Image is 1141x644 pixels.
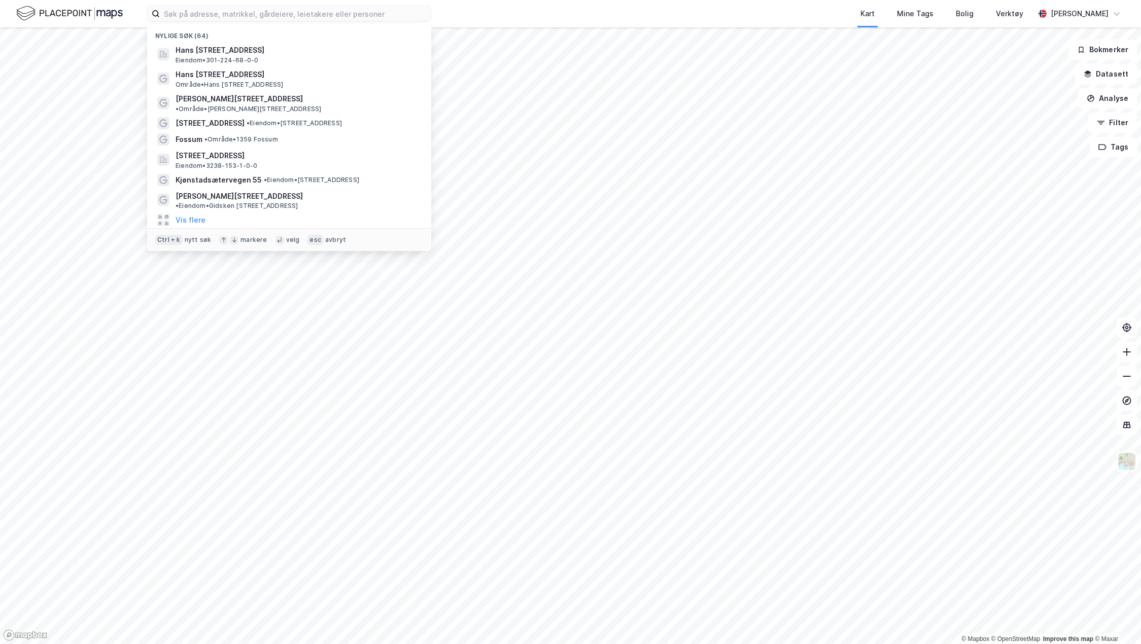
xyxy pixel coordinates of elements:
[1075,64,1137,84] button: Datasett
[176,105,179,113] span: •
[176,150,419,162] span: [STREET_ADDRESS]
[176,214,205,226] button: Vis flere
[147,24,431,42] div: Nylige søk (64)
[1051,8,1109,20] div: [PERSON_NAME]
[3,629,48,641] a: Mapbox homepage
[176,174,262,186] span: Kjønstadsætervegen 55
[16,5,123,22] img: logo.f888ab2527a4732fd821a326f86c7f29.svg
[176,93,303,105] span: [PERSON_NAME][STREET_ADDRESS]
[991,635,1041,642] a: OpenStreetMap
[860,8,875,20] div: Kart
[1117,452,1136,471] img: Z
[185,236,212,244] div: nytt søk
[1068,40,1137,60] button: Bokmerker
[996,8,1023,20] div: Verktøy
[176,202,298,210] span: Eiendom • Gidsken [STREET_ADDRESS]
[176,202,179,209] span: •
[176,105,321,113] span: Område • [PERSON_NAME][STREET_ADDRESS]
[264,176,267,184] span: •
[155,235,183,245] div: Ctrl + k
[247,119,250,127] span: •
[176,44,419,56] span: Hans [STREET_ADDRESS]
[176,117,245,129] span: [STREET_ADDRESS]
[325,236,346,244] div: avbryt
[286,236,300,244] div: velg
[247,119,342,127] span: Eiendom • [STREET_ADDRESS]
[176,68,419,81] span: Hans [STREET_ADDRESS]
[1078,88,1137,109] button: Analyse
[956,8,974,20] div: Bolig
[240,236,267,244] div: markere
[1090,595,1141,644] iframe: Chat Widget
[176,162,257,170] span: Eiendom • 3238-153-1-0-0
[176,133,202,146] span: Fossum
[307,235,323,245] div: esc
[961,635,989,642] a: Mapbox
[160,6,431,21] input: Søk på adresse, matrikkel, gårdeiere, leietakere eller personer
[1043,635,1093,642] a: Improve this map
[897,8,933,20] div: Mine Tags
[1088,113,1137,133] button: Filter
[1090,595,1141,644] div: Kontrollprogram for chat
[204,135,278,144] span: Område • 1359 Fossum
[176,81,284,89] span: Område • Hans [STREET_ADDRESS]
[1090,137,1137,157] button: Tags
[176,190,303,202] span: [PERSON_NAME][STREET_ADDRESS]
[176,56,258,64] span: Eiendom • 301-224-68-0-0
[204,135,208,143] span: •
[264,176,359,184] span: Eiendom • [STREET_ADDRESS]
